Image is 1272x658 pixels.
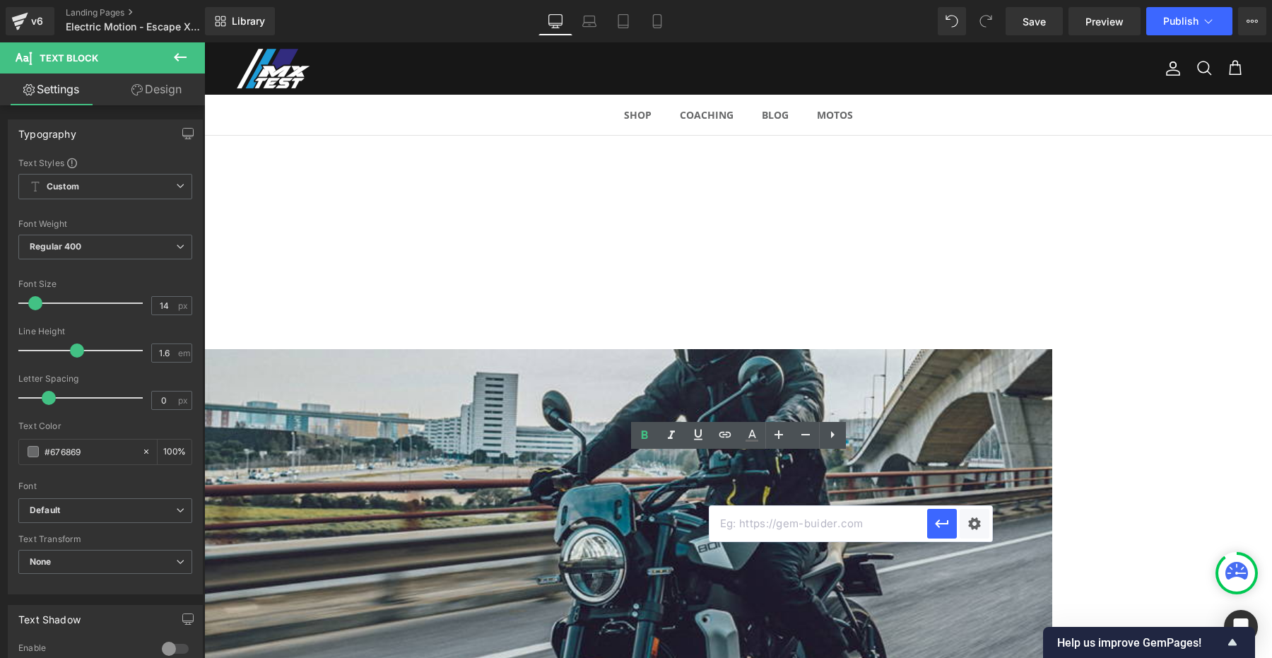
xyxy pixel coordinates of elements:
a: Compte [955,18,977,35]
div: Text Color [18,421,192,431]
b: Regular 400 [30,241,82,252]
span: Text Block [40,52,98,64]
a: Landing Pages [66,7,228,18]
a: Tablet [606,7,640,35]
div: v6 [28,12,46,30]
a: Coaching [463,52,542,93]
a: MOTOS [600,52,661,93]
a: Mobile [640,7,674,35]
button: Redo [972,7,1000,35]
b: None [30,556,52,567]
span: Publish [1163,16,1199,27]
a: Preview [1068,7,1141,35]
div: Typography [18,120,76,140]
div: Line Height [18,327,192,336]
input: Color [45,444,135,459]
button: Undo [938,7,966,35]
a: v6 [6,7,54,35]
span: px [178,301,190,310]
span: Preview [1085,14,1124,29]
div: Text Shadow [18,606,81,625]
div: % [158,440,192,464]
div: Font Weight [18,219,192,229]
span: Save [1023,14,1046,29]
div: Font Size [18,279,192,289]
div: Font [18,481,192,491]
div: Letter Spacing [18,374,192,384]
a: Desktop [538,7,572,35]
button: More [1238,7,1266,35]
a: New Library [205,7,275,35]
div: Text Transform [18,534,192,544]
a: Design [105,74,208,105]
div: Enable [18,642,148,657]
span: Electric Motion - Escape XR 2026 commander [66,21,201,33]
span: px [178,396,190,405]
a: BLOG [545,52,597,93]
input: Eg: https://gem-buider.com [709,506,927,541]
div: Text Styles [18,157,192,168]
a: MX TEST [28,6,110,47]
span: Help us improve GemPages! [1057,636,1224,650]
div: Open Intercom Messenger [1224,610,1258,644]
button: Show survey - Help us improve GemPages! [1057,634,1241,651]
img: Mx Test - Logo [28,6,110,47]
b: Custom [47,181,79,193]
span: Library [232,15,265,28]
button: Publish [1146,7,1232,35]
a: Shop [407,52,460,93]
i: Default [30,505,60,517]
a: Laptop [572,7,606,35]
span: em [178,348,190,358]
